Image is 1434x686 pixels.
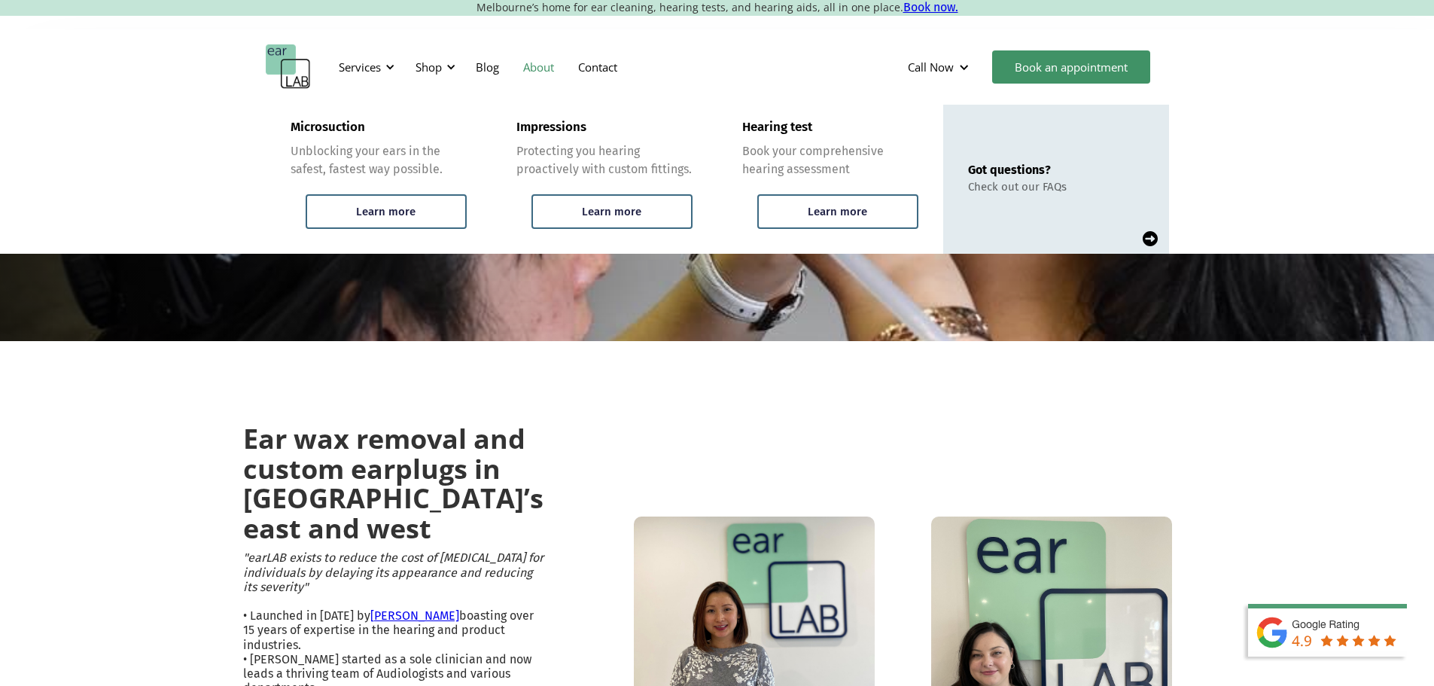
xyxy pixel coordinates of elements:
[370,608,459,623] a: [PERSON_NAME]
[516,120,586,135] div: Impressions
[406,44,460,90] div: Shop
[464,45,511,89] a: Blog
[356,205,416,218] div: Learn more
[291,120,365,135] div: Microsuction
[266,105,492,254] a: MicrosuctionUnblocking your ears in the safest, fastest way possible.Learn more
[742,142,918,178] div: Book your comprehensive hearing assessment
[943,105,1169,254] a: Got questions?Check out our FAQs
[717,105,943,254] a: Hearing testBook your comprehensive hearing assessmentLearn more
[511,45,566,89] a: About
[808,205,867,218] div: Learn more
[968,163,1067,177] div: Got questions?
[908,59,954,75] div: Call Now
[339,59,381,75] div: Services
[243,424,543,543] h2: Ear wax removal and custom earplugs in [GEOGRAPHIC_DATA]’s east and west
[968,180,1067,194] div: Check out our FAQs
[243,550,543,593] em: "earLAB exists to reduce the cost of [MEDICAL_DATA] for individuals by delaying its appearance an...
[291,142,467,178] div: Unblocking your ears in the safest, fastest way possible.
[566,45,629,89] a: Contact
[992,50,1150,84] a: Book an appointment
[742,120,812,135] div: Hearing test
[896,44,985,90] div: Call Now
[516,142,693,178] div: Protecting you hearing proactively with custom fittings.
[582,205,641,218] div: Learn more
[266,44,311,90] a: home
[330,44,399,90] div: Services
[416,59,442,75] div: Shop
[492,105,717,254] a: ImpressionsProtecting you hearing proactively with custom fittings.Learn more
